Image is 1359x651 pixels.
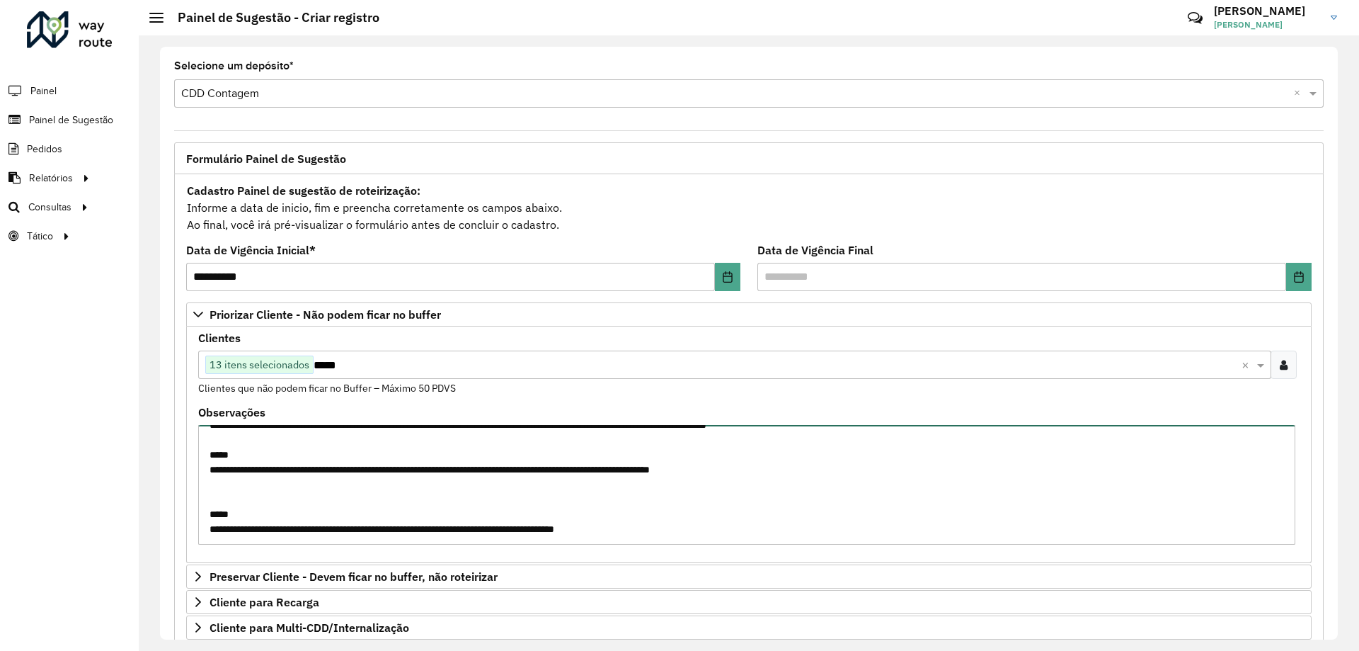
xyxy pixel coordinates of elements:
[1294,85,1306,102] span: Clear all
[28,200,71,215] span: Consultas
[174,57,294,74] label: Selecione um depósito
[198,404,265,421] label: Observações
[29,171,73,186] span: Relatórios
[186,565,1312,589] a: Preservar Cliente - Devem ficar no buffer, não roteirizar
[1214,18,1320,31] span: [PERSON_NAME]
[186,590,1312,614] a: Cliente para Recarga
[27,229,53,244] span: Tático
[1214,4,1320,18] h3: [PERSON_NAME]
[29,113,113,128] span: Painel de Sugestão
[186,302,1312,327] a: Priorizar Cliente - Não podem ficar no buffer
[186,153,346,164] span: Formulário Painel de Sugestão
[210,596,319,608] span: Cliente para Recarga
[164,10,379,26] h2: Painel de Sugestão - Criar registro
[206,356,313,373] span: 13 itens selecionados
[198,329,241,346] label: Clientes
[198,382,456,395] small: Clientes que não podem ficar no Buffer – Máximo 50 PDVS
[1286,263,1312,291] button: Choose Date
[186,242,316,259] label: Data de Vigência Inicial
[27,142,62,157] span: Pedidos
[187,183,420,198] strong: Cadastro Painel de sugestão de roteirização:
[210,309,441,320] span: Priorizar Cliente - Não podem ficar no buffer
[210,571,498,582] span: Preservar Cliente - Devem ficar no buffer, não roteirizar
[210,622,409,633] span: Cliente para Multi-CDD/Internalização
[186,616,1312,640] a: Cliente para Multi-CDD/Internalização
[757,242,873,259] label: Data de Vigência Final
[186,181,1312,234] div: Informe a data de inicio, fim e preencha corretamente os campos abaixo. Ao final, você irá pré-vi...
[30,84,57,98] span: Painel
[715,263,740,291] button: Choose Date
[1180,3,1210,33] a: Contato Rápido
[186,327,1312,563] div: Priorizar Cliente - Não podem ficar no buffer
[1242,356,1254,373] span: Clear all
